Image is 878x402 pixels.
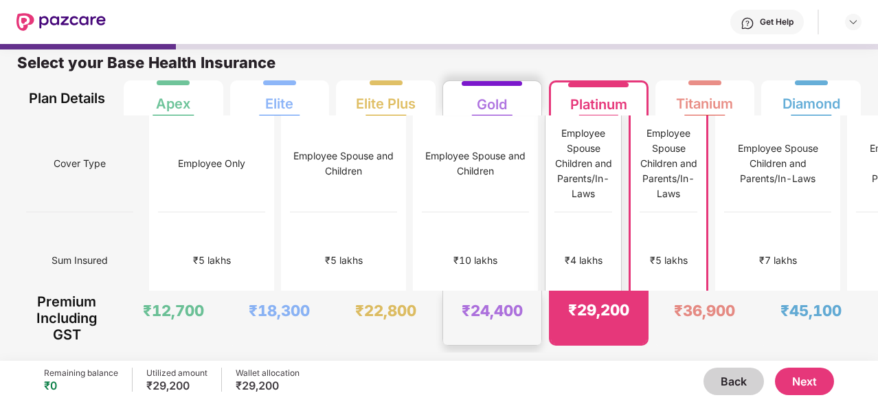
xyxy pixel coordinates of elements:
[760,16,793,27] div: Get Help
[44,379,118,392] div: ₹0
[236,379,300,392] div: ₹29,200
[568,300,629,320] div: ₹29,200
[674,301,735,320] div: ₹36,900
[759,253,797,268] div: ₹7 lakhs
[724,141,831,186] div: Employee Spouse Children and Parents/In-Laws
[676,85,733,112] div: Titanium
[741,16,754,30] img: svg+xml;base64,PHN2ZyBpZD0iSGVscC0zMngzMiIgeG1sbnM9Imh0dHA6Ly93d3cudzMub3JnLzIwMDAvc3ZnIiB3aWR0aD...
[848,16,859,27] img: svg+xml;base64,PHN2ZyBpZD0iRHJvcGRvd24tMzJ4MzIiIHhtbG5zPSJodHRwOi8vd3d3LnczLm9yZy8yMDAwL3N2ZyIgd2...
[290,148,397,179] div: Employee Spouse and Children
[52,247,108,273] span: Sum Insured
[54,150,106,177] span: Cover Type
[26,80,108,115] div: Plan Details
[462,301,523,320] div: ₹24,400
[146,379,207,392] div: ₹29,200
[640,126,697,201] div: Employee Spouse Children and Parents/In-Laws
[265,85,293,112] div: Elite
[44,368,118,379] div: Remaining balance
[143,301,204,320] div: ₹12,700
[16,13,106,31] img: New Pazcare Logo
[783,85,840,112] div: Diamond
[26,291,108,346] div: Premium Including GST
[325,253,363,268] div: ₹5 lakhs
[570,85,627,113] div: Platinum
[146,368,207,379] div: Utilized amount
[236,368,300,379] div: Wallet allocation
[355,301,416,320] div: ₹22,800
[193,253,231,268] div: ₹5 lakhs
[565,253,603,268] div: ₹4 lakhs
[477,85,507,113] div: Gold
[775,368,834,395] button: Next
[249,301,310,320] div: ₹18,300
[178,156,245,171] div: Employee Only
[156,85,190,112] div: Apex
[650,253,688,268] div: ₹5 lakhs
[422,148,529,179] div: Employee Spouse and Children
[17,53,861,80] div: Select your Base Health Insurance
[703,368,764,395] button: Back
[554,126,612,201] div: Employee Spouse Children and Parents/In-Laws
[780,301,842,320] div: ₹45,100
[453,253,497,268] div: ₹10 lakhs
[356,85,416,112] div: Elite Plus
